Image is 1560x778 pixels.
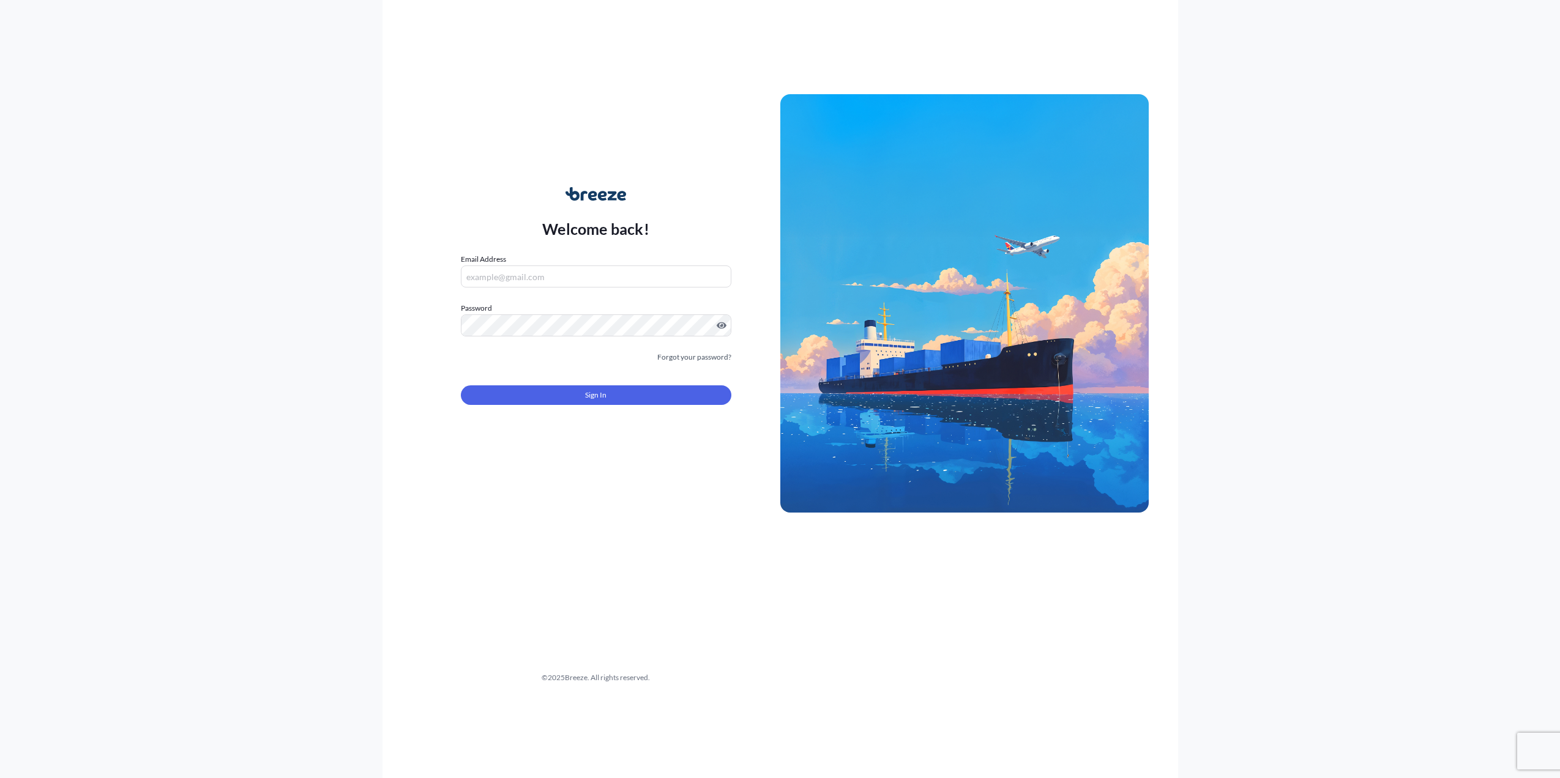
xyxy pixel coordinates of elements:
[461,385,731,405] button: Sign In
[542,219,649,239] p: Welcome back!
[461,265,731,287] input: example@gmail.com
[657,351,731,363] a: Forgot your password?
[412,672,780,684] div: © 2025 Breeze. All rights reserved.
[461,253,506,265] label: Email Address
[585,389,606,401] span: Sign In
[780,94,1149,513] img: Ship illustration
[461,302,731,314] label: Password
[717,320,726,330] button: Show password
